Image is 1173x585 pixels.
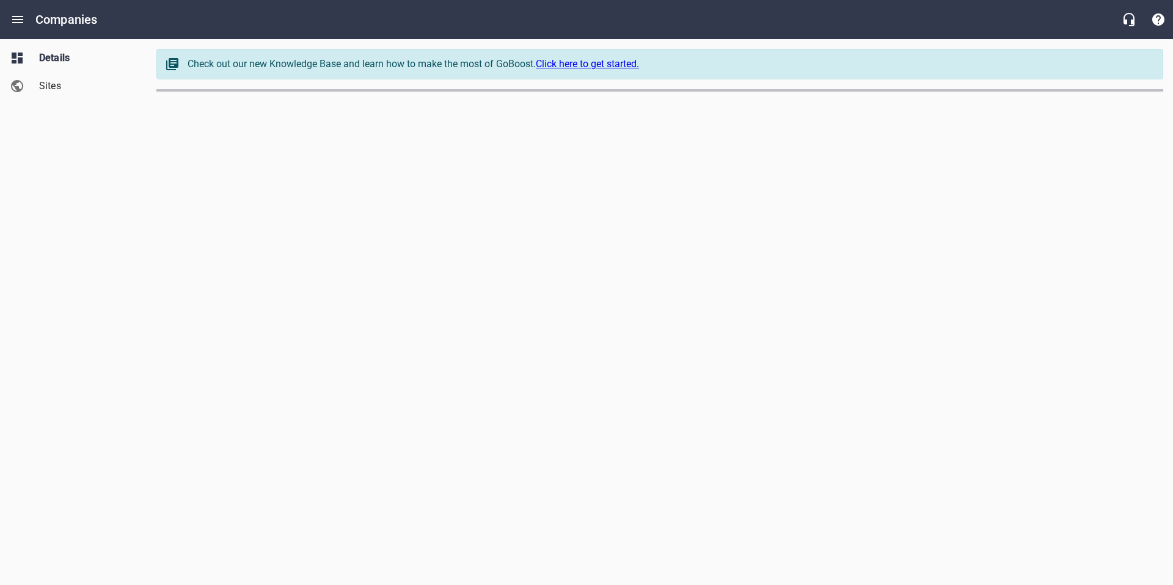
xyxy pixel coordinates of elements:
button: Support Portal [1144,5,1173,34]
span: Sites [39,79,132,93]
h6: Companies [35,10,97,29]
span: Details [39,51,132,65]
button: Open drawer [3,5,32,34]
a: Click here to get started. [536,58,639,70]
button: Live Chat [1114,5,1144,34]
div: Check out our new Knowledge Base and learn how to make the most of GoBoost. [188,57,1150,71]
